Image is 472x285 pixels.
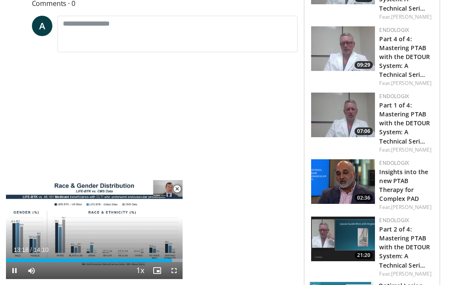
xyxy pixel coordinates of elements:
[355,61,373,69] span: 09:29
[379,13,433,21] div: Feat.
[6,262,23,279] button: Pause
[311,217,375,261] img: fd26f208-4351-40ca-a9fd-c4aae31c80a0.150x105_q85_crop-smart_upscale.jpg
[391,13,432,20] a: [PERSON_NAME]
[149,262,166,279] button: Enable picture-in-picture mode
[379,225,430,269] a: Part 2 of 4: Mastering PTAB with the DETOUR System: A Technical Seri…
[379,79,433,87] div: Feat.
[311,26,375,71] img: a89e7913-d609-46ba-9c11-7c5a81a31aa2.150x105_q85_crop-smart_upscale.jpg
[34,246,49,253] span: 14:10
[355,194,373,202] span: 02:36
[311,93,375,137] a: 07:06
[379,270,433,278] div: Feat.
[311,93,375,137] img: 33ef37d0-fa0a-4d7c-91b5-f0f6a9ed6046.150x105_q85_crop-smart_upscale.jpg
[311,159,375,204] img: 38a6713b-8f91-4441-95cd-eca4fd8431fd.150x105_q85_crop-smart_upscale.jpg
[169,180,186,198] button: Close
[14,246,29,253] span: 13:18
[391,203,432,211] a: [PERSON_NAME]
[391,146,432,153] a: [PERSON_NAME]
[379,159,409,166] a: Endologix
[6,180,183,279] video-js: Video Player
[379,93,409,100] a: Endologix
[23,262,40,279] button: Mute
[30,246,32,253] span: /
[379,101,430,145] a: Part 1 of 4: Mastering PTAB with the DETOUR System: A Technical Seri…
[311,217,375,261] a: 21:20
[311,26,375,71] a: 09:29
[379,26,409,34] a: Endologix
[311,159,375,204] a: 02:36
[355,127,373,135] span: 07:06
[32,16,52,36] a: A
[379,35,430,79] a: Part 4 of 4: Mastering PTAB with the DETOUR System: A Technical Seri…
[391,79,432,87] a: [PERSON_NAME]
[132,262,149,279] button: Playback Rate
[166,262,183,279] button: Fullscreen
[391,270,432,277] a: [PERSON_NAME]
[379,146,433,154] div: Feat.
[379,217,409,224] a: Endologix
[6,259,183,262] div: Progress Bar
[355,251,373,259] span: 21:20
[379,203,433,211] div: Feat.
[379,168,428,203] a: Insights into the new PTAB Therapy for Complex PAD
